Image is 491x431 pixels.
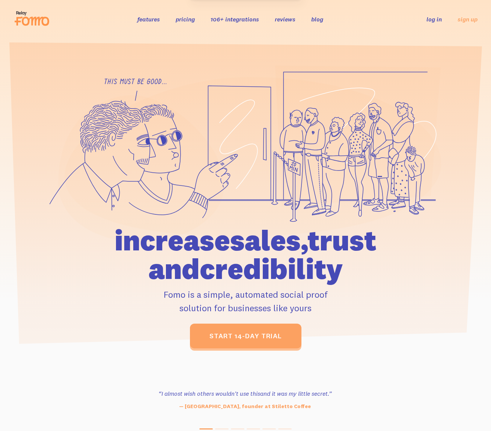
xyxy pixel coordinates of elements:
a: start 14-day trial [190,324,301,348]
a: blog [311,15,323,23]
a: sign up [458,15,477,23]
p: — [GEOGRAPHIC_DATA], founder at Stiletto Coffee [149,402,341,410]
a: features [137,15,160,23]
p: Fomo is a simple, automated social proof solution for businesses like yours [83,288,408,315]
h1: increase sales, trust and credibility [83,226,408,283]
a: pricing [176,15,195,23]
a: reviews [275,15,295,23]
a: log in [426,15,442,23]
h3: “I almost wish others wouldn't use this and it was my little secret.” [149,389,341,398]
a: 106+ integrations [211,15,259,23]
